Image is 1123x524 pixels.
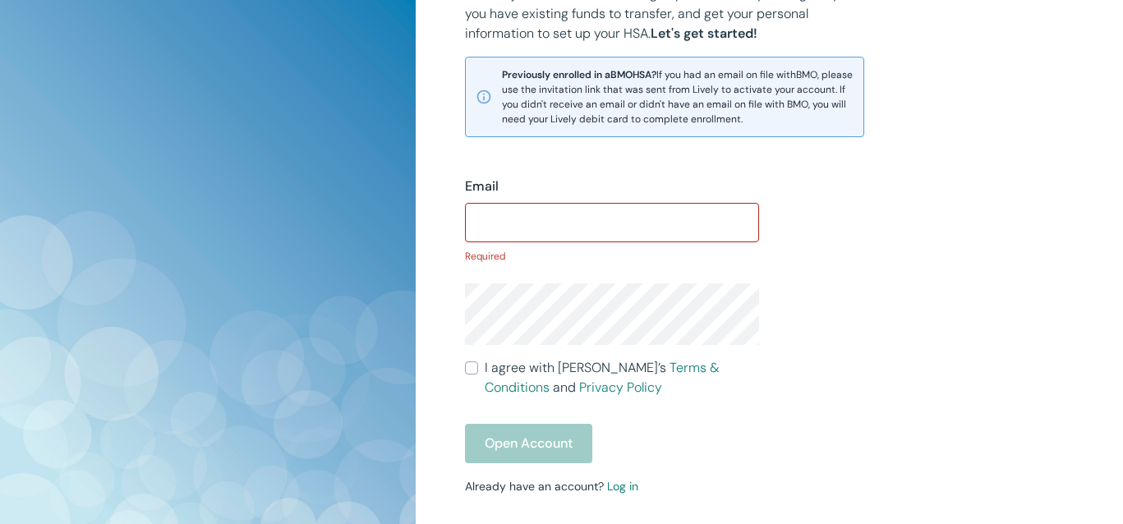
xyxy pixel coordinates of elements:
[502,68,656,81] strong: Previously enrolled in a BMO HSA?
[485,358,760,398] span: I agree with [PERSON_NAME]’s and
[465,249,760,264] p: Required
[502,67,854,126] span: If you had an email on file with BMO , please use the invitation link that was sent from Lively t...
[651,25,757,42] strong: Let's get started!
[465,479,638,494] small: Already have an account?
[579,379,662,396] a: Privacy Policy
[465,177,499,196] label: Email
[607,479,638,494] a: Log in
